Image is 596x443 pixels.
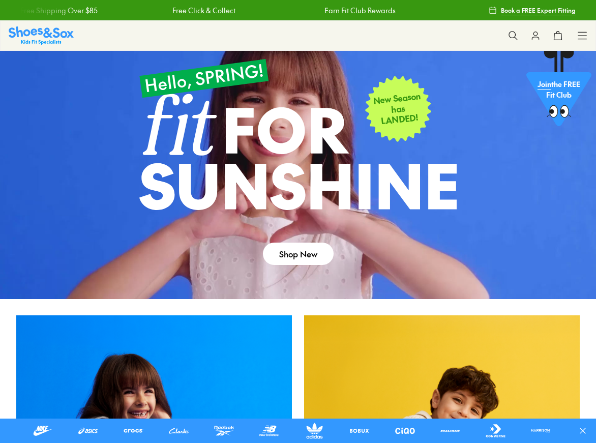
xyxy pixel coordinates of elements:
[170,5,233,16] a: Free Click & Collect
[18,5,96,16] a: Free Shipping Over $85
[526,71,591,108] p: the FREE Fit Club
[489,1,576,19] a: Book a FREE Expert Fitting
[538,79,551,89] span: Join
[501,6,576,15] span: Book a FREE Expert Fitting
[9,26,74,44] img: SNS_Logo_Responsive.svg
[9,26,74,44] a: Shoes & Sox
[322,5,394,16] a: Earn Fit Club Rewards
[263,243,334,265] a: Shop New
[526,50,591,132] a: Jointhe FREE Fit Club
